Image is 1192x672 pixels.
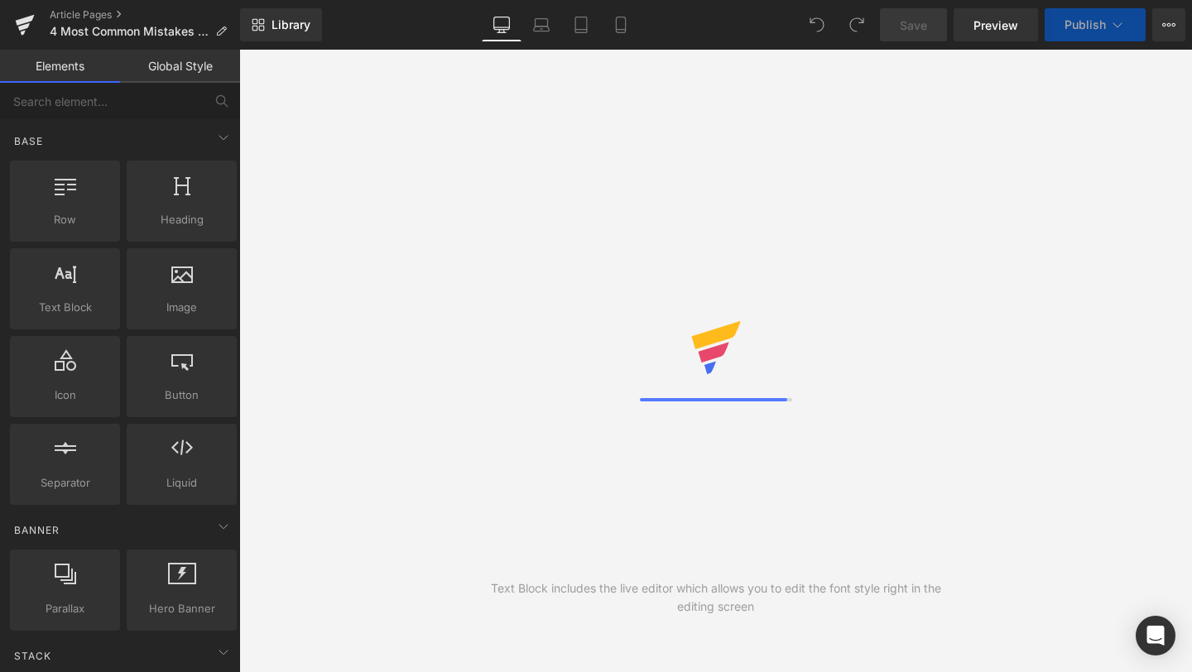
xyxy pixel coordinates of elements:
[120,50,240,83] a: Global Style
[15,211,115,228] span: Row
[132,211,232,228] span: Heading
[478,579,954,616] div: Text Block includes the live editor which allows you to edit the font style right in the editing ...
[15,386,115,404] span: Icon
[12,648,53,664] span: Stack
[132,386,232,404] span: Button
[800,8,834,41] button: Undo
[521,8,561,41] a: Laptop
[561,8,601,41] a: Tablet
[1045,8,1146,41] button: Publish
[132,474,232,492] span: Liquid
[12,522,61,538] span: Banner
[240,8,322,41] a: New Library
[12,133,45,149] span: Base
[482,8,521,41] a: Desktop
[1152,8,1185,41] button: More
[15,299,115,316] span: Text Block
[1065,18,1106,31] span: Publish
[1136,616,1175,655] div: Open Intercom Messenger
[601,8,641,41] a: Mobile
[132,600,232,617] span: Hero Banner
[954,8,1038,41] a: Preview
[900,17,927,34] span: Save
[15,600,115,617] span: Parallax
[50,8,240,22] a: Article Pages
[15,474,115,492] span: Separator
[840,8,873,41] button: Redo
[973,17,1018,34] span: Preview
[50,25,209,38] span: 4 Most Common Mistakes Coaches Make
[272,17,310,32] span: Library
[132,299,232,316] span: Image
